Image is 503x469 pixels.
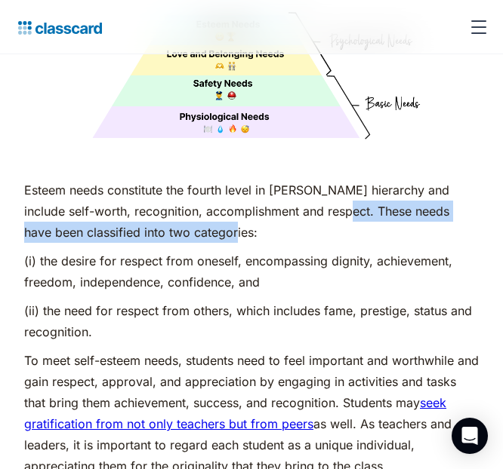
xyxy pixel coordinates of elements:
[24,395,446,431] a: seek gratification from not only teachers but from peers
[24,151,479,172] p: ‍
[24,300,479,342] p: (ii) the need for respect from others, which includes fame, prestige, status and recognition.
[24,179,479,243] p: Esteem needs constitute the fourth level in [PERSON_NAME] hierarchy and include self-worth, recog...
[452,418,488,454] div: Open Intercom Messenger
[461,9,491,45] div: menu
[24,250,479,293] p: (i) the desire for respect from oneself, encompassing dignity, achievement, freedom, independence...
[12,17,102,38] a: home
